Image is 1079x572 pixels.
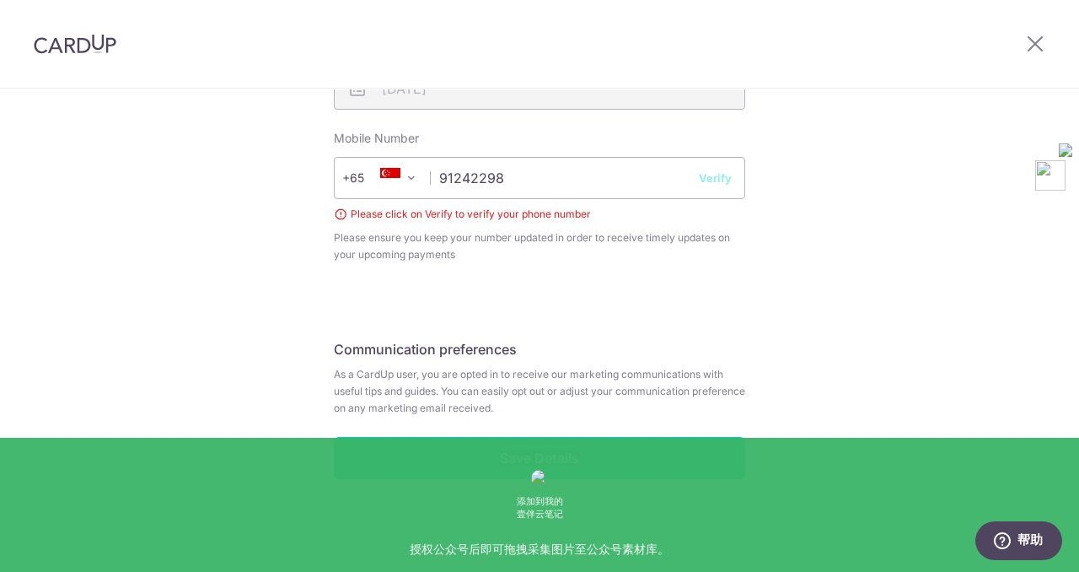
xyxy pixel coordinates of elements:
[699,170,732,186] button: Verify
[334,437,745,479] input: Save Details
[34,34,116,54] img: CardUp
[334,229,745,263] span: Please ensure you keep your number updated in order to receive timely updates on your upcoming pa...
[347,168,388,188] span: +65
[334,130,419,147] label: Mobile Number
[342,168,388,188] span: +65
[334,206,745,223] div: Please click on Verify to verify your phone number
[334,366,745,417] span: As a CardUp user, you are opted in to receive our marketing communications with useful tips and g...
[334,339,745,359] h5: Communication preferences
[974,521,1062,564] iframe: 打开一个小组件，您可以在其中找到更多信息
